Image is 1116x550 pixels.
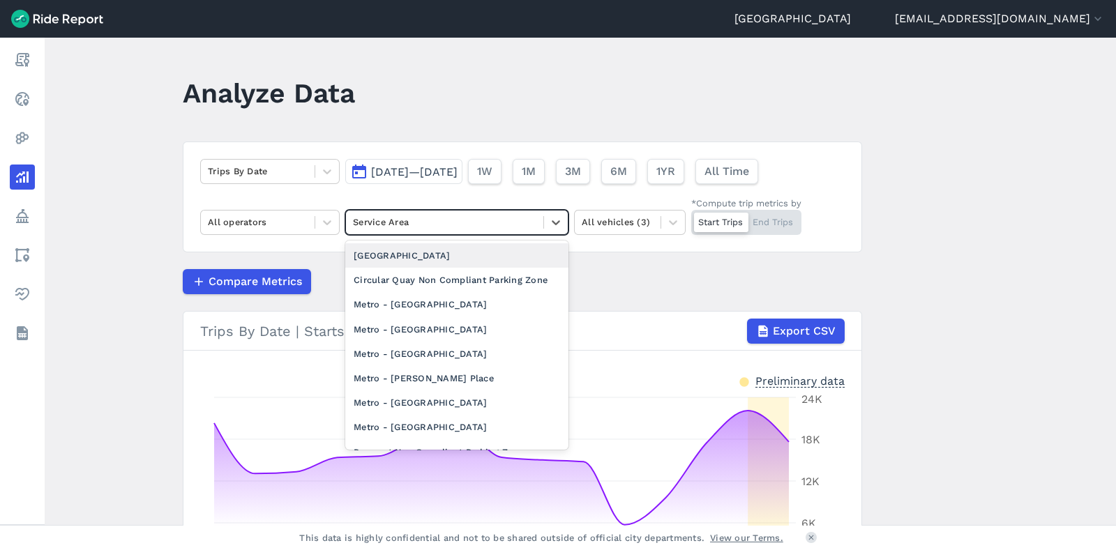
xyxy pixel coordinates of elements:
a: Areas [10,243,35,268]
button: 1W [468,159,502,184]
span: 6M [610,163,627,180]
span: Export CSV [773,323,836,339]
button: [DATE]—[DATE] [345,159,462,184]
div: Metro - [GEOGRAPHIC_DATA] [345,317,568,342]
a: Policy [10,204,35,229]
div: Metro - [PERSON_NAME] Place [345,366,568,390]
span: All Time [704,163,749,180]
div: *Compute trip metrics by [691,197,801,210]
button: 1M [513,159,545,184]
div: Pyrmont Non Compliant Parking Zone [345,440,568,464]
tspan: 6K [801,517,816,530]
button: [EMAIL_ADDRESS][DOMAIN_NAME] [895,10,1105,27]
a: [GEOGRAPHIC_DATA] [734,10,851,27]
button: 1YR [647,159,684,184]
tspan: 24K [801,392,822,406]
button: All Time [695,159,758,184]
a: Analyze [10,165,35,190]
span: Compare Metrics [209,273,302,290]
div: Metro - [GEOGRAPHIC_DATA] [345,390,568,415]
button: 6M [601,159,636,184]
button: Compare Metrics [183,269,311,294]
img: Ride Report [11,10,103,28]
span: [DATE]—[DATE] [371,165,458,178]
button: Export CSV [747,319,845,344]
div: Metro - [GEOGRAPHIC_DATA] [345,292,568,316]
button: 3M [556,159,590,184]
a: Realtime [10,86,35,112]
div: Metro - [GEOGRAPHIC_DATA] [345,342,568,366]
span: 1W [477,163,492,180]
span: 1M [522,163,536,180]
div: Preliminary data [755,373,845,388]
h1: Analyze Data [183,74,355,112]
div: Circular Quay Non Compliant Parking Zone [345,268,568,292]
span: 3M [565,163,581,180]
a: Heatmaps [10,125,35,151]
tspan: 18K [801,433,820,446]
tspan: 12K [801,475,820,488]
a: Datasets [10,321,35,346]
div: Metro - [GEOGRAPHIC_DATA] [345,415,568,439]
span: 1YR [656,163,675,180]
div: [GEOGRAPHIC_DATA] [345,243,568,268]
div: Trips By Date | Starts [200,319,845,344]
a: Report [10,47,35,72]
a: View our Terms. [710,531,783,544]
a: Health [10,282,35,307]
